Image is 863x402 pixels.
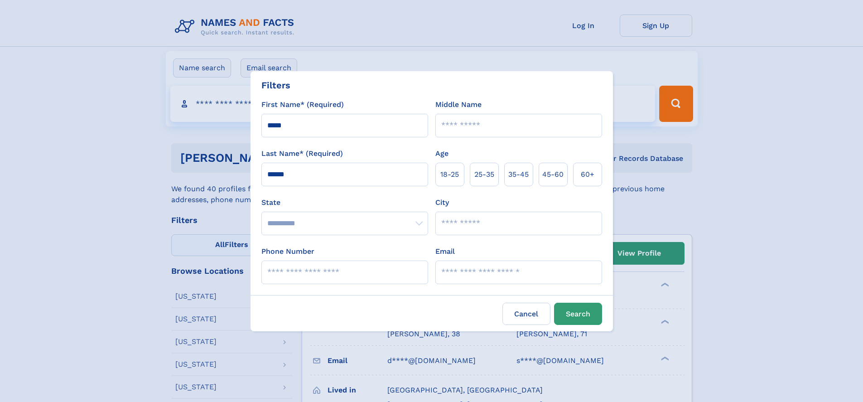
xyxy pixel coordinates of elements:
[261,148,343,159] label: Last Name* (Required)
[261,99,344,110] label: First Name* (Required)
[435,246,455,257] label: Email
[474,169,494,180] span: 25‑35
[508,169,529,180] span: 35‑45
[261,246,314,257] label: Phone Number
[435,99,482,110] label: Middle Name
[502,303,550,325] label: Cancel
[435,197,449,208] label: City
[435,148,448,159] label: Age
[261,197,428,208] label: State
[542,169,564,180] span: 45‑60
[581,169,594,180] span: 60+
[554,303,602,325] button: Search
[261,78,290,92] div: Filters
[440,169,459,180] span: 18‑25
